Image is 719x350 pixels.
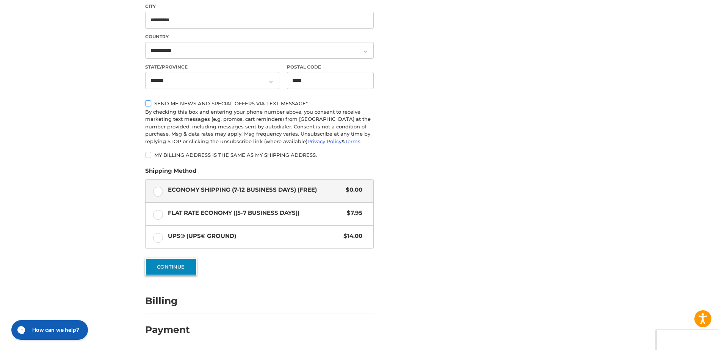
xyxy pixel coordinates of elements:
[145,167,196,179] legend: Shipping Method
[145,64,279,70] label: State/Province
[345,138,360,144] a: Terms
[168,232,340,241] span: UPS® (UPS® Ground)
[145,3,374,10] label: City
[145,295,190,307] h2: Billing
[145,100,374,106] label: Send me news and special offers via text message*
[340,232,362,241] span: $14.00
[168,186,342,194] span: Economy Shipping (7-12 Business Days) (Free)
[145,258,197,275] button: Continue
[145,33,374,40] label: Country
[145,108,374,145] div: By checking this box and entering your phone number above, you consent to receive marketing text ...
[307,138,341,144] a: Privacy Policy
[8,317,90,342] iframe: Gorgias live chat messenger
[145,324,190,336] h2: Payment
[656,330,719,350] iframe: Google Customer Reviews
[342,186,362,194] span: $0.00
[343,209,362,217] span: $7.95
[168,209,343,217] span: Flat Rate Economy ((5-7 Business Days))
[287,64,374,70] label: Postal Code
[145,152,374,158] label: My billing address is the same as my shipping address.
